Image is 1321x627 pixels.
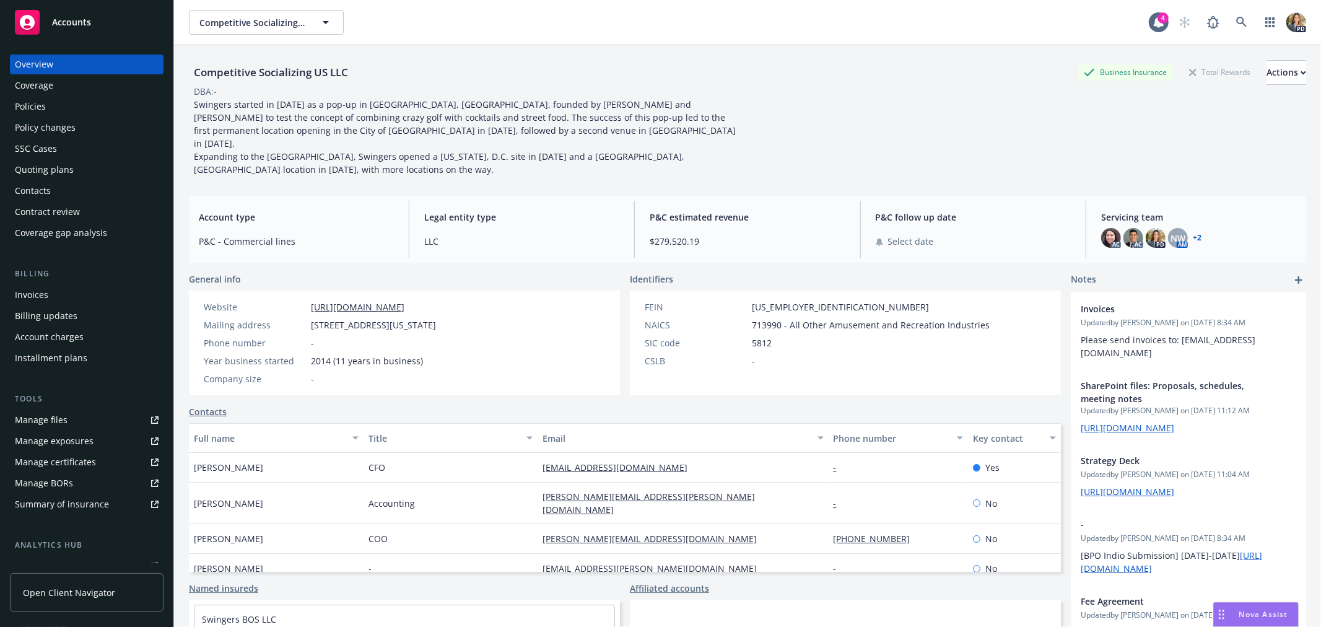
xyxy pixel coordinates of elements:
[202,613,276,625] a: Swingers BOS LLC
[204,354,306,367] div: Year business started
[194,85,217,98] div: DBA: -
[888,235,934,248] span: Select date
[52,17,91,27] span: Accounts
[10,473,163,493] a: Manage BORs
[15,76,53,95] div: Coverage
[1081,610,1296,621] span: Updated by [PERSON_NAME] on [DATE] 10:09 AM
[364,423,538,453] button: Title
[10,55,163,74] a: Overview
[10,139,163,159] a: SSC Cases
[645,318,747,331] div: NAICS
[10,268,163,280] div: Billing
[1158,12,1169,24] div: 4
[630,273,673,286] span: Identifiers
[15,55,53,74] div: Overview
[368,562,372,575] span: -
[1172,10,1197,35] a: Start snowing
[985,562,997,575] span: No
[23,586,115,599] span: Open Client Navigator
[15,306,77,326] div: Billing updates
[15,410,68,430] div: Manage files
[1183,64,1257,80] div: Total Rewards
[1081,334,1255,359] span: Please send invoices to: [EMAIL_ADDRESS][DOMAIN_NAME]
[1171,232,1185,245] span: NW
[189,10,344,35] button: Competitive Socializing US LLC
[189,405,227,418] a: Contacts
[10,348,163,368] a: Installment plans
[204,300,306,313] div: Website
[876,211,1071,224] span: P&C follow up date
[1146,228,1166,248] img: photo
[10,410,163,430] a: Manage files
[752,318,990,331] span: 713990 - All Other Amusement and Recreation Industries
[194,99,738,175] span: Swingers started in [DATE] as a pop-up in [GEOGRAPHIC_DATA], [GEOGRAPHIC_DATA], founded by [PERSO...
[1081,422,1174,434] a: [URL][DOMAIN_NAME]
[368,432,520,445] div: Title
[15,431,94,451] div: Manage exposures
[650,235,845,248] span: $279,520.19
[1081,302,1264,315] span: Invoices
[189,582,258,595] a: Named insureds
[543,563,767,574] a: [EMAIL_ADDRESS][PERSON_NAME][DOMAIN_NAME]
[1071,508,1306,585] div: -Updatedby [PERSON_NAME] on [DATE] 8:34 AM[BPO Indio Submission] [DATE]-[DATE][URL][DOMAIN_NAME]
[1078,64,1173,80] div: Business Insurance
[199,235,394,248] span: P&C - Commercial lines
[311,318,436,331] span: [STREET_ADDRESS][US_STATE]
[10,76,163,95] a: Coverage
[834,462,847,473] a: -
[15,348,87,368] div: Installment plans
[1201,10,1226,35] a: Report a Bug
[968,423,1061,453] button: Key contact
[1081,405,1296,416] span: Updated by [PERSON_NAME] on [DATE] 11:12 AM
[311,354,423,367] span: 2014 (11 years in business)
[204,372,306,385] div: Company size
[645,300,747,313] div: FEIN
[15,327,84,347] div: Account charges
[10,223,163,243] a: Coverage gap analysis
[1071,273,1096,287] span: Notes
[311,372,314,385] span: -
[194,532,263,545] span: [PERSON_NAME]
[1239,609,1288,620] span: Nova Assist
[752,300,929,313] span: [US_EMPLOYER_IDENTIFICATION_NUMBER]
[311,336,314,349] span: -
[194,461,263,474] span: [PERSON_NAME]
[368,532,388,545] span: COO
[10,285,163,305] a: Invoices
[10,160,163,180] a: Quoting plans
[834,533,920,545] a: [PHONE_NUMBER]
[630,582,709,595] a: Affiliated accounts
[10,431,163,451] a: Manage exposures
[199,16,307,29] span: Competitive Socializing US LLC
[543,491,755,515] a: [PERSON_NAME][EMAIL_ADDRESS][PERSON_NAME][DOMAIN_NAME]
[424,235,619,248] span: LLC
[10,393,163,405] div: Tools
[15,202,80,222] div: Contract review
[1258,10,1283,35] a: Switch app
[538,423,828,453] button: Email
[1193,234,1201,242] a: +2
[645,336,747,349] div: SIC code
[15,181,51,201] div: Contacts
[15,285,48,305] div: Invoices
[189,64,353,81] div: Competitive Socializing US LLC
[1071,444,1306,508] div: Strategy DeckUpdatedby [PERSON_NAME] on [DATE] 11:04 AM[URL][DOMAIN_NAME]
[368,497,415,510] span: Accounting
[10,556,163,576] a: Loss summary generator
[985,497,997,510] span: No
[10,327,163,347] a: Account charges
[10,452,163,472] a: Manage certificates
[1213,602,1299,627] button: Nova Assist
[543,533,767,545] a: [PERSON_NAME][EMAIL_ADDRESS][DOMAIN_NAME]
[368,461,385,474] span: CFO
[834,498,847,509] a: -
[543,462,697,473] a: [EMAIL_ADDRESS][DOMAIN_NAME]
[1081,549,1296,575] p: [BPO Indio Submission] [DATE]-[DATE]
[15,556,118,576] div: Loss summary generator
[311,301,404,313] a: [URL][DOMAIN_NAME]
[1101,228,1121,248] img: photo
[1267,60,1306,85] button: Actions
[189,273,241,286] span: General info
[834,563,847,574] a: -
